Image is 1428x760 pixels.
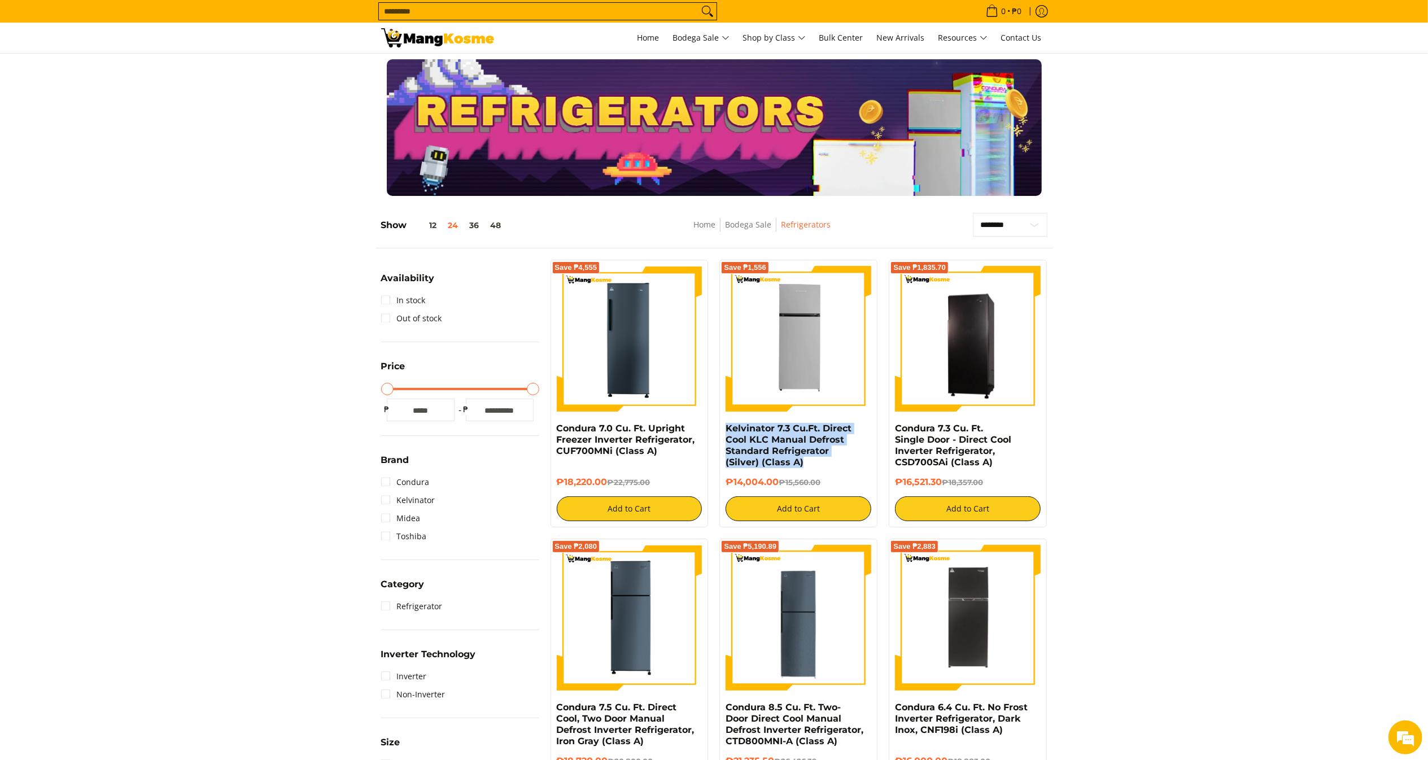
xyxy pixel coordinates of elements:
a: Home [632,23,665,53]
span: 0 [1000,7,1008,15]
summary: Open [381,650,476,667]
h6: ₱18,220.00 [557,477,702,488]
a: Refrigerator [381,597,443,615]
span: Resources [938,31,988,45]
span: Brand [381,456,409,465]
img: Bodega Sale Refrigerator l Mang Kosme: Home Appliances Warehouse Sale [381,28,494,47]
a: Refrigerators [781,219,831,230]
summary: Open [381,738,400,755]
a: New Arrivals [871,23,931,53]
span: Save ₱4,555 [555,264,597,271]
span: Category [381,580,425,589]
span: Home [637,32,660,43]
span: Save ₱2,883 [893,543,936,550]
summary: Open [381,580,425,597]
h6: ₱14,004.00 [726,477,871,488]
span: ₱ [381,404,392,415]
nav: Breadcrumbs [614,218,910,243]
button: Add to Cart [895,496,1041,521]
img: Condura 8.5 Cu. Ft. Two-Door Direct Cool Manual Defrost Inverter Refrigerator, CTD800MNI-A (Class A) [726,545,871,691]
span: Save ₱2,080 [555,543,597,550]
a: Home [693,219,715,230]
span: Inverter Technology [381,650,476,659]
span: Size [381,738,400,747]
span: ₱ [460,404,471,415]
summary: Open [381,456,409,473]
span: Save ₱1,556 [724,264,766,271]
a: In stock [381,291,426,309]
span: Save ₱5,190.89 [724,543,776,550]
span: Bodega Sale [673,31,730,45]
img: Condura 7.3 Cu. Ft. Single Door - Direct Cool Inverter Refrigerator, CSD700SAi (Class A) [895,268,1041,410]
a: Kelvinator 7.3 Cu.Ft. Direct Cool KLC Manual Defrost Standard Refrigerator (Silver) (Class A) [726,423,851,468]
a: Kelvinator [381,491,435,509]
span: Contact Us [1001,32,1042,43]
summary: Open [381,362,405,379]
a: Resources [933,23,993,53]
a: Non-Inverter [381,685,446,704]
button: 36 [464,221,485,230]
a: Condura 7.0 Cu. Ft. Upright Freezer Inverter Refrigerator, CUF700MNi (Class A) [557,423,695,456]
span: ₱0 [1011,7,1024,15]
a: Bulk Center [814,23,869,53]
a: Shop by Class [737,23,811,53]
h6: ₱16,521.30 [895,477,1041,488]
a: Out of stock [381,309,442,327]
button: Add to Cart [726,496,871,521]
button: 48 [485,221,507,230]
a: Contact Us [995,23,1047,53]
a: Condura 7.3 Cu. Ft. Single Door - Direct Cool Inverter Refrigerator, CSD700SAi (Class A) [895,423,1011,468]
img: Condura 6.4 Cu. Ft. No Frost Inverter Refrigerator, Dark Inox, CNF198i (Class A) [895,545,1041,691]
a: Inverter [381,667,427,685]
button: 24 [443,221,464,230]
del: ₱15,560.00 [779,478,820,487]
span: New Arrivals [877,32,925,43]
button: Search [698,3,717,20]
img: Kelvinator 7.3 Cu.Ft. Direct Cool KLC Manual Defrost Standard Refrigerator (Silver) (Class A) [726,266,871,412]
nav: Main Menu [505,23,1047,53]
button: 12 [407,221,443,230]
summary: Open [381,274,435,291]
del: ₱22,775.00 [608,478,650,487]
a: Bodega Sale [667,23,735,53]
span: Price [381,362,405,371]
span: Shop by Class [743,31,806,45]
a: Midea [381,509,421,527]
a: Condura [381,473,430,491]
a: Condura 6.4 Cu. Ft. No Frost Inverter Refrigerator, Dark Inox, CNF198i (Class A) [895,702,1028,735]
a: Bodega Sale [725,219,771,230]
span: • [982,5,1025,18]
button: Add to Cart [557,496,702,521]
h5: Show [381,220,507,231]
span: Bulk Center [819,32,863,43]
a: Toshiba [381,527,427,545]
del: ₱18,357.00 [942,478,983,487]
img: Condura 7.0 Cu. Ft. Upright Freezer Inverter Refrigerator, CUF700MNi (Class A) [557,266,702,412]
span: Save ₱1,835.70 [893,264,946,271]
img: condura-direct-cool-7.5-cubic-feet-2-door-manual-defrost-inverter-ref-iron-gray-full-view-mang-kosme [557,545,702,691]
a: Condura 7.5 Cu. Ft. Direct Cool, Two Door Manual Defrost Inverter Refrigerator, Iron Gray (Class A) [557,702,695,746]
a: Condura 8.5 Cu. Ft. Two-Door Direct Cool Manual Defrost Inverter Refrigerator, CTD800MNI-A (Class A) [726,702,863,746]
span: Availability [381,274,435,283]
